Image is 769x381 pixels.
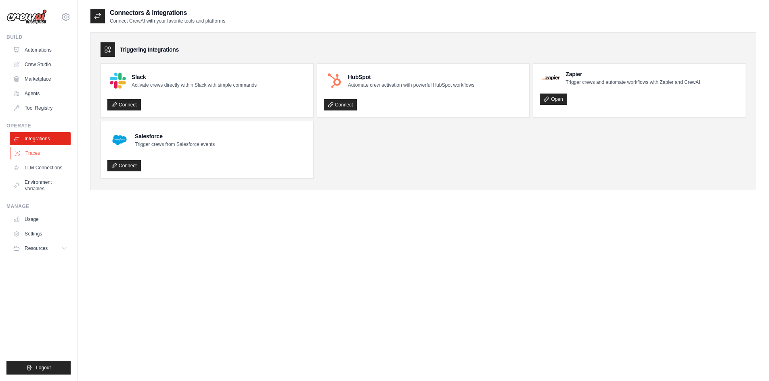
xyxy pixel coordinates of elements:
a: Tool Registry [10,102,71,115]
a: Marketplace [10,73,71,85]
p: Automate crew activation with powerful HubSpot workflows [348,82,474,88]
a: LLM Connections [10,161,71,174]
h4: Zapier [566,70,700,78]
h4: Salesforce [135,132,215,140]
a: Connect [324,99,357,110]
h2: Connectors & Integrations [110,8,225,18]
a: Open [540,94,567,105]
img: Salesforce Logo [110,130,129,150]
a: Automations [10,44,71,56]
p: Connect CrewAI with your favorite tools and platforms [110,18,225,24]
a: Crew Studio [10,58,71,71]
a: Settings [10,227,71,240]
a: Integrations [10,132,71,145]
span: Logout [36,364,51,371]
h3: Triggering Integrations [120,46,179,54]
button: Resources [10,242,71,255]
a: Connect [107,160,141,171]
img: Logo [6,9,47,25]
span: Resources [25,245,48,252]
img: Slack Logo [110,73,126,89]
p: Trigger crews and automate workflows with Zapier and CrewAI [566,79,700,85]
a: Traces [10,147,71,160]
div: Build [6,34,71,40]
p: Trigger crews from Salesforce events [135,141,215,148]
h4: HubSpot [348,73,474,81]
a: Usage [10,213,71,226]
div: Manage [6,203,71,210]
a: Connect [107,99,141,110]
div: Operate [6,123,71,129]
img: HubSpot Logo [326,73,342,89]
h4: Slack [132,73,257,81]
p: Activate crews directly within Slack with simple commands [132,82,257,88]
img: Zapier Logo [542,75,560,80]
a: Agents [10,87,71,100]
a: Environment Variables [10,176,71,195]
button: Logout [6,361,71,375]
